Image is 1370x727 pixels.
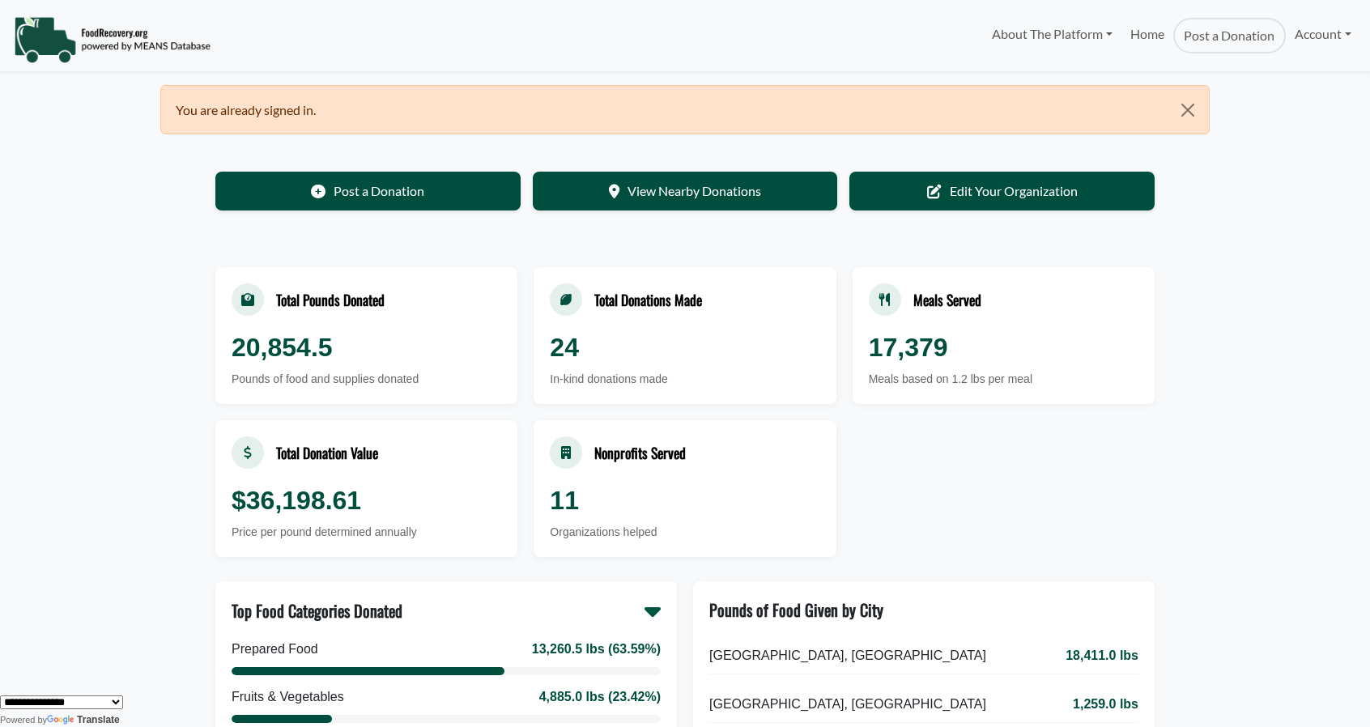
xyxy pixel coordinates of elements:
[594,289,702,310] div: Total Donations Made
[1066,646,1138,665] span: 18,411.0 lbs
[532,640,661,659] div: 13,260.5 lbs (63.59%)
[160,85,1210,134] div: You are already signed in.
[232,524,501,541] div: Price per pound determined annually
[869,328,1138,367] div: 17,379
[215,172,521,210] a: Post a Donation
[47,715,77,726] img: Google Translate
[913,289,981,310] div: Meals Served
[47,714,120,725] a: Translate
[1286,18,1360,50] a: Account
[1121,18,1173,53] a: Home
[982,18,1121,50] a: About The Platform
[709,597,883,622] div: Pounds of Food Given by City
[550,371,819,388] div: In-kind donations made
[709,646,986,665] span: [GEOGRAPHIC_DATA], [GEOGRAPHIC_DATA]
[533,172,838,210] a: View Nearby Donations
[869,371,1138,388] div: Meals based on 1.2 lbs per meal
[276,289,385,310] div: Total Pounds Donated
[550,481,819,520] div: 11
[594,442,686,463] div: Nonprofits Served
[14,15,211,64] img: NavigationLogo_FoodRecovery-91c16205cd0af1ed486a0f1a7774a6544ea792ac00100771e7dd3ec7c0e58e41.png
[232,640,318,659] div: Prepared Food
[276,442,378,463] div: Total Donation Value
[232,687,344,707] div: Fruits & Vegetables
[550,328,819,367] div: 24
[1173,18,1285,53] a: Post a Donation
[232,481,501,520] div: $36,198.61
[550,524,819,541] div: Organizations helped
[232,598,402,623] div: Top Food Categories Donated
[232,328,501,367] div: 20,854.5
[849,172,1155,210] a: Edit Your Organization
[539,687,661,707] div: 4,885.0 lbs (23.42%)
[232,371,501,388] div: Pounds of food and supplies donated
[1168,86,1209,134] button: Close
